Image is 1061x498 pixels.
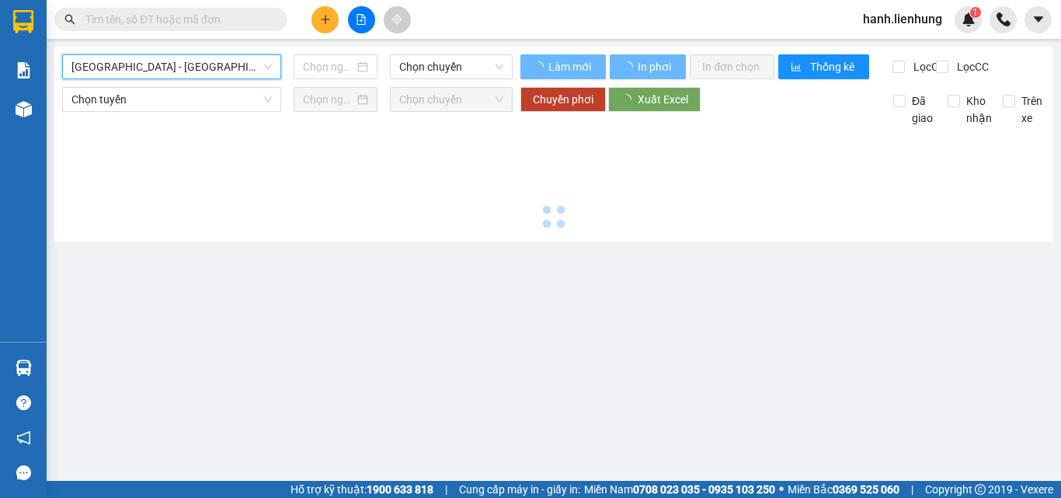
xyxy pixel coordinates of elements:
[85,11,269,28] input: Tìm tên, số ĐT hoặc mã đơn
[399,55,503,78] span: Chọn chuyến
[16,62,32,78] img: solution-icon
[851,9,955,29] span: hanh.lienhung
[71,55,272,78] span: Nha Trang - Đà Nẵng
[907,58,948,75] span: Lọc CR
[348,6,375,33] button: file-add
[833,483,899,496] strong: 0369 525 060
[633,483,775,496] strong: 0708 023 035 - 0935 103 250
[608,87,701,112] button: Xuất Excel
[960,92,998,127] span: Kho nhận
[520,54,606,79] button: Làm mới
[399,88,503,111] span: Chọn chuyến
[548,58,593,75] span: Làm mới
[791,61,804,74] span: bar-chart
[367,483,433,496] strong: 1900 633 818
[520,87,606,112] button: Chuyển phơi
[810,58,857,75] span: Thống kê
[311,6,339,33] button: plus
[16,465,31,480] span: message
[1015,92,1049,127] span: Trên xe
[356,14,367,25] span: file-add
[16,101,32,117] img: warehouse-icon
[391,14,402,25] span: aim
[1024,6,1052,33] button: caret-down
[690,54,774,79] button: In đơn chọn
[16,395,31,410] span: question-circle
[320,14,331,25] span: plus
[71,88,272,111] span: Chọn tuyến
[779,486,784,493] span: ⚪️
[584,481,775,498] span: Miền Nam
[459,481,580,498] span: Cung cấp máy in - giấy in:
[16,430,31,445] span: notification
[13,10,33,33] img: logo-vxr
[911,481,913,498] span: |
[970,7,981,18] sup: 1
[303,91,354,108] input: Chọn ngày
[16,360,32,376] img: warehouse-icon
[951,58,991,75] span: Lọc CC
[972,7,978,18] span: 1
[622,61,635,72] span: loading
[1031,12,1045,26] span: caret-down
[64,14,75,25] span: search
[975,484,986,495] span: copyright
[638,58,673,75] span: In phơi
[997,12,1011,26] img: phone-icon
[778,54,869,79] button: bar-chartThống kê
[445,481,447,498] span: |
[290,481,433,498] span: Hỗ trợ kỹ thuật:
[788,481,899,498] span: Miền Bắc
[962,12,976,26] img: icon-new-feature
[533,61,546,72] span: loading
[906,92,939,127] span: Đã giao
[610,54,686,79] button: In phơi
[303,58,354,75] input: Chọn ngày
[384,6,411,33] button: aim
